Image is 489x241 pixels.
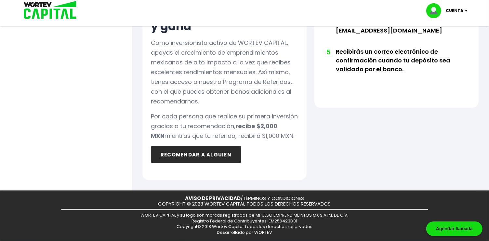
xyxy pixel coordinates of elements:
[336,47,456,86] li: Recibirás un correo electrónico de confirmación cuando tu depósito sea validado por el banco.
[151,38,298,106] p: Como inversionista activo de WORTEV CAPITAL, apoyas el crecimiento de emprendimientos mexicanos d...
[446,6,463,16] p: Cuenta
[217,230,272,236] span: Desarrollado por WORTEV
[463,10,472,12] img: icon-down
[426,3,446,18] img: profile-image
[151,146,241,163] button: RECOMENDAR A ALGUIEN
[192,218,297,224] span: Registro Federal de Contribuyentes: IEM250423D31
[151,7,245,33] h2: Recomiéndanos y gana
[185,195,241,202] a: AVISO DE PRIVACIDAD
[158,201,331,207] p: COPYRIGHT © 2023 WORTEV CAPITAL TODOS LOS DERECHOS RESERVADOS
[336,8,456,47] li: Al completar el depósito, envía el comprobante de tu transferencia a [EMAIL_ADDRESS][DOMAIN_NAME]
[141,212,349,219] span: WORTEV CAPITAL y su logo son marcas registradas de IMPULSO EMPRENDIMEINTOS MX S.A.P.I. DE C.V.
[243,195,304,202] a: TÉRMINOS Y CONDICIONES
[426,221,482,236] div: Agendar llamada
[151,112,298,141] p: Por cada persona que realice su primera inversión gracias a tu recomendación, mientras que tu ref...
[326,47,329,57] span: 5
[177,224,312,230] span: Copyright© 2018 Wortev Capital Todos los derechos reservados
[185,196,304,201] p: /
